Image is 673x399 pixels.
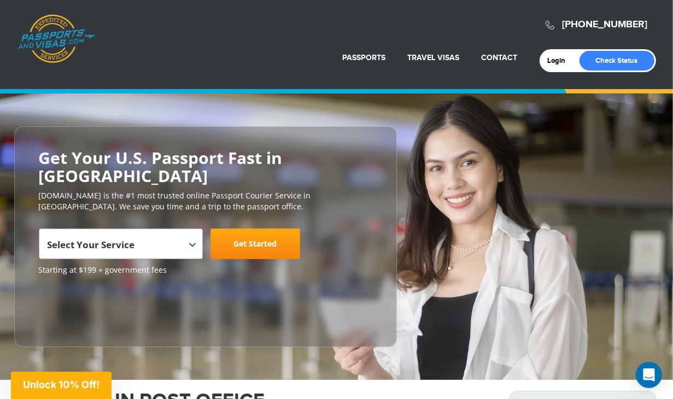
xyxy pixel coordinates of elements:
p: [DOMAIN_NAME] is the #1 most trusted online Passport Courier Service in [GEOGRAPHIC_DATA]. We sav... [39,190,372,212]
div: Open Intercom Messenger [636,362,662,388]
span: Unlock 10% Off! [23,379,100,390]
a: Get Started [210,228,300,259]
iframe: Customer reviews powered by Trustpilot [39,281,121,336]
a: Travel Visas [408,53,460,62]
span: Select Your Service [39,228,203,259]
a: [PHONE_NUMBER] [563,19,648,31]
span: Select Your Service [48,233,191,263]
a: Login [548,56,573,65]
a: Passports [343,53,386,62]
a: Check Status [580,51,654,71]
h2: Get Your U.S. Passport Fast in [GEOGRAPHIC_DATA] [39,149,372,185]
div: Unlock 10% Off! [11,372,112,399]
span: Select Your Service [48,238,135,251]
a: Contact [482,53,518,62]
a: Passports & [DOMAIN_NAME] [17,14,95,63]
span: Starting at $199 + government fees [39,265,372,275]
